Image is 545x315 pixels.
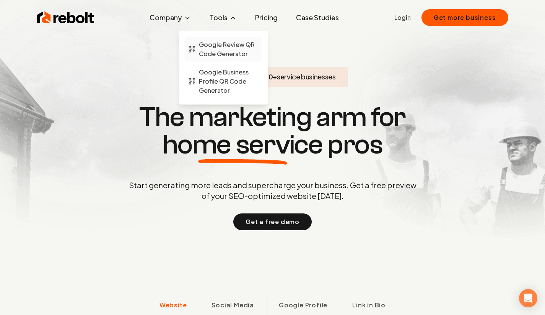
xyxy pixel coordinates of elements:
[279,300,327,310] span: Google Profile
[203,10,243,25] button: Tools
[37,10,94,25] img: Rebolt Logo
[352,300,386,310] span: Link in Bio
[290,10,345,25] a: Case Studies
[199,68,259,95] span: Google Business Profile QR Code Generator
[199,40,259,58] span: Google Review QR Code Generator
[143,10,197,25] button: Company
[519,289,537,307] div: Open Intercom Messenger
[185,65,262,98] a: Google Business Profile QR Code Generator
[185,37,262,61] a: Google Review QR Code Generator
[159,300,187,310] span: Website
[249,10,284,25] a: Pricing
[277,72,336,81] span: service businesses
[421,9,508,26] button: Get more business
[211,300,254,310] span: Social Media
[127,180,418,201] p: Start generating more leads and supercharge your business. Get a free preview of your SEO-optimiz...
[394,13,411,22] a: Login
[163,131,323,158] span: home service
[89,103,456,158] h1: The marketing arm for pros
[273,72,277,81] span: +
[233,213,312,230] button: Get a free demo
